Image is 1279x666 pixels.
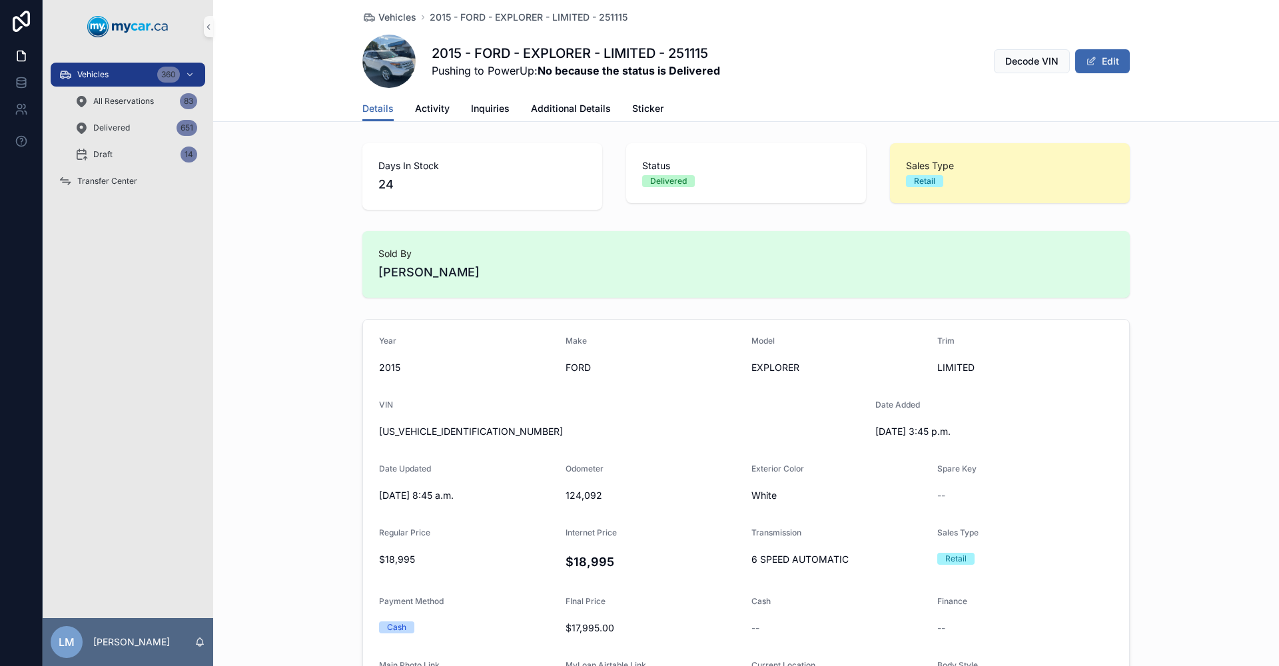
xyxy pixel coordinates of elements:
span: Model [751,336,775,346]
h1: 2015 - FORD - EXPLORER - LIMITED - 251115 [432,44,720,63]
h4: $18,995 [566,553,741,571]
a: Inquiries [471,97,510,123]
a: Vehicles [362,11,416,24]
span: FORD [566,361,741,374]
strong: No because the status is Delivered [538,64,720,77]
span: Date Updated [379,464,431,474]
span: LIMITED [937,361,1113,374]
span: Sold By [378,247,1114,260]
span: [PERSON_NAME] [378,263,480,282]
span: White [751,489,927,502]
a: Details [362,97,394,122]
a: Vehicles360 [51,63,205,87]
a: Delivered651 [67,116,205,140]
span: FInal Price [566,596,606,606]
span: Sales Type [937,527,979,537]
span: LM [59,634,75,650]
span: Status [642,159,850,172]
a: All Reservations83 [67,89,205,113]
span: Exterior Color [751,464,804,474]
span: Days In Stock [378,159,586,172]
span: 24 [378,175,586,194]
span: Sales Type [906,159,1114,172]
a: Draft14 [67,143,205,166]
span: Activity [415,102,450,115]
span: Vehicles [378,11,416,24]
span: Regular Price [379,527,430,537]
div: 651 [177,120,197,136]
span: [DATE] 8:45 a.m. [379,489,555,502]
span: Inquiries [471,102,510,115]
span: $17,995.00 [566,621,741,635]
span: Transfer Center [77,176,137,186]
span: [US_VEHICLE_IDENTIFICATION_NUMBER] [379,425,865,438]
span: Odometer [566,464,604,474]
a: 2015 - FORD - EXPLORER - LIMITED - 251115 [430,11,628,24]
span: Transmission [751,527,801,537]
div: Retail [914,175,935,187]
span: -- [937,621,945,635]
span: VIN [379,400,393,410]
span: EXPLORER [751,361,927,374]
span: Make [566,336,587,346]
div: 83 [180,93,197,109]
span: All Reservations [93,96,154,107]
span: Internet Price [566,527,617,537]
span: Payment Method [379,596,444,606]
div: Retail [945,553,967,565]
a: Transfer Center [51,169,205,193]
span: 6 SPEED AUTOMATIC [751,553,927,566]
span: Spare Key [937,464,977,474]
a: Activity [415,97,450,123]
button: Edit [1075,49,1130,73]
div: scrollable content [43,53,213,210]
span: Vehicles [77,69,109,80]
div: 14 [181,147,197,163]
div: 360 [157,67,180,83]
span: Finance [937,596,967,606]
span: Pushing to PowerUp: [432,63,720,79]
span: -- [937,489,945,502]
span: Cash [751,596,771,606]
span: $18,995 [379,553,555,566]
span: Details [362,102,394,115]
p: [PERSON_NAME] [93,635,170,649]
button: Decode VIN [994,49,1070,73]
span: Draft [93,149,113,160]
span: 2015 [379,361,555,374]
span: Year [379,336,396,346]
span: -- [751,621,759,635]
span: Decode VIN [1005,55,1059,68]
div: Delivered [650,175,687,187]
div: Cash [387,621,406,633]
span: 124,092 [566,489,741,502]
span: Sticker [632,102,663,115]
img: App logo [87,16,169,37]
a: Additional Details [531,97,611,123]
span: [DATE] 3:45 p.m. [875,425,1051,438]
span: Date Added [875,400,920,410]
span: Delivered [93,123,130,133]
span: Additional Details [531,102,611,115]
span: Trim [937,336,955,346]
a: Sticker [632,97,663,123]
